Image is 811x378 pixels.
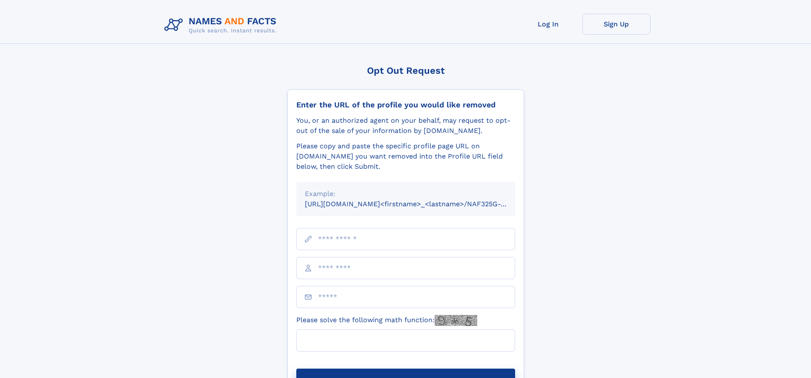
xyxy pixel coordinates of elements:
[305,189,507,199] div: Example:
[287,65,524,76] div: Opt Out Request
[296,100,515,110] div: Enter the URL of the profile you would like removed
[514,14,582,35] a: Log In
[161,14,284,37] img: Logo Names and Facts
[296,315,477,326] label: Please solve the following math function:
[296,141,515,172] div: Please copy and paste the specific profile page URL on [DOMAIN_NAME] you want removed into the Pr...
[582,14,651,35] a: Sign Up
[305,200,531,208] small: [URL][DOMAIN_NAME]<firstname>_<lastname>/NAF325G-xxxxxxxx
[296,115,515,136] div: You, or an authorized agent on your behalf, may request to opt-out of the sale of your informatio...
